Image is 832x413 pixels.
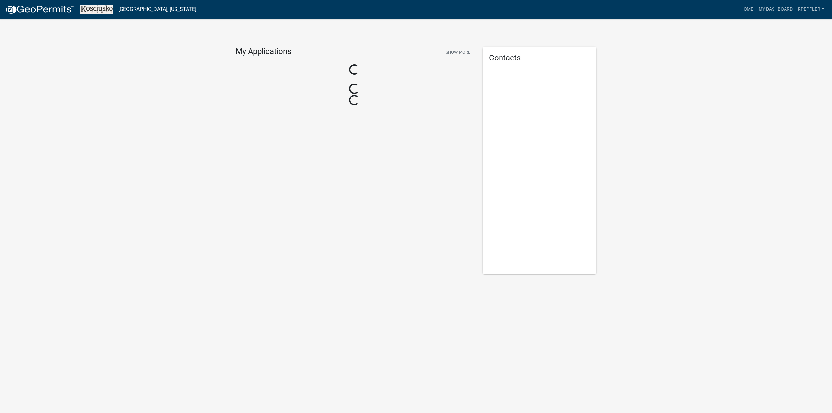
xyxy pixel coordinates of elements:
[489,53,590,63] h5: Contacts
[118,4,196,15] a: [GEOGRAPHIC_DATA], [US_STATE]
[443,47,473,58] button: Show More
[738,3,756,16] a: Home
[795,3,827,16] a: rpeppler
[80,5,113,14] img: Kosciusko County, Indiana
[236,47,291,57] h4: My Applications
[756,3,795,16] a: My Dashboard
